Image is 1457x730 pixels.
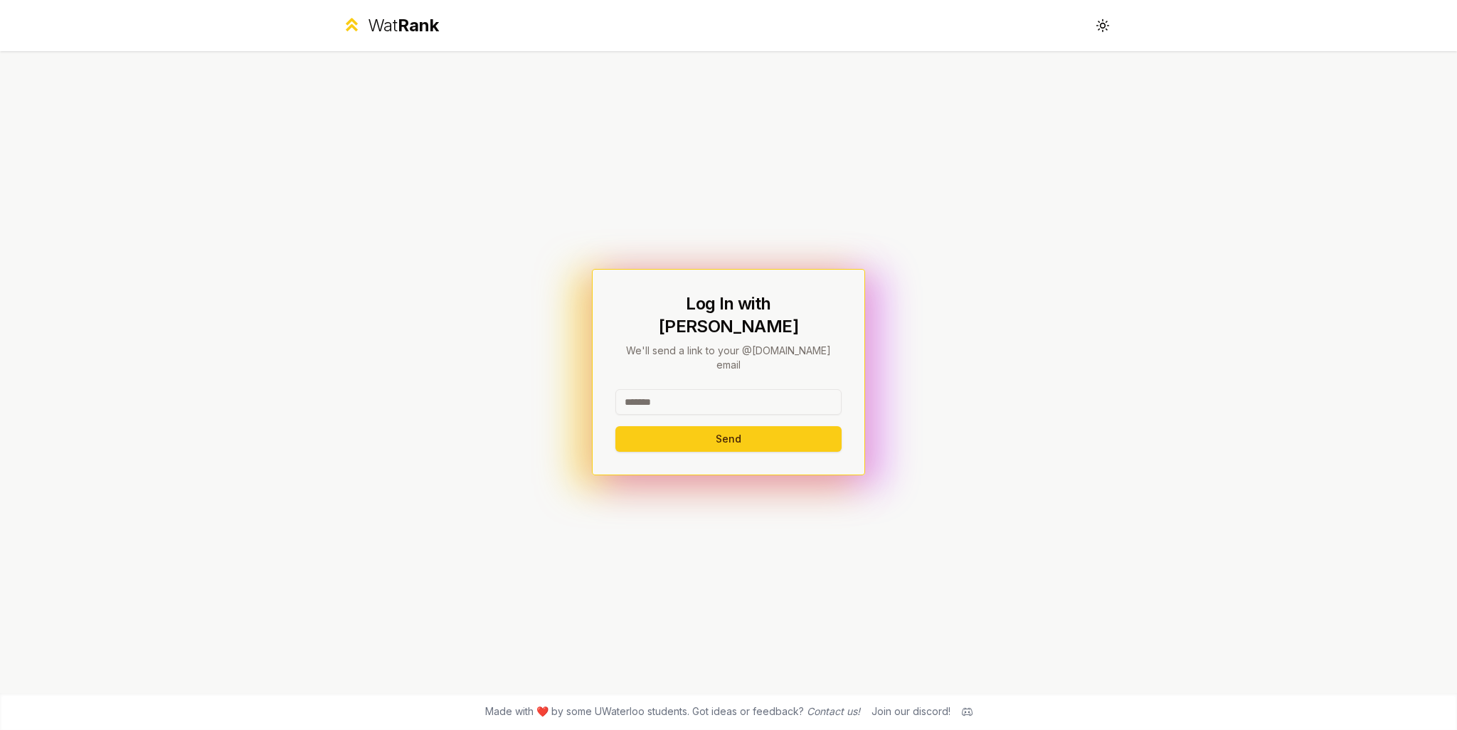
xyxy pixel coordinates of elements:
[341,14,439,37] a: WatRank
[615,344,842,372] p: We'll send a link to your @[DOMAIN_NAME] email
[398,15,439,36] span: Rank
[368,14,439,37] div: Wat
[485,704,860,719] span: Made with ❤️ by some UWaterloo students. Got ideas or feedback?
[615,292,842,338] h1: Log In with [PERSON_NAME]
[615,426,842,452] button: Send
[807,705,860,717] a: Contact us!
[871,704,950,719] div: Join our discord!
